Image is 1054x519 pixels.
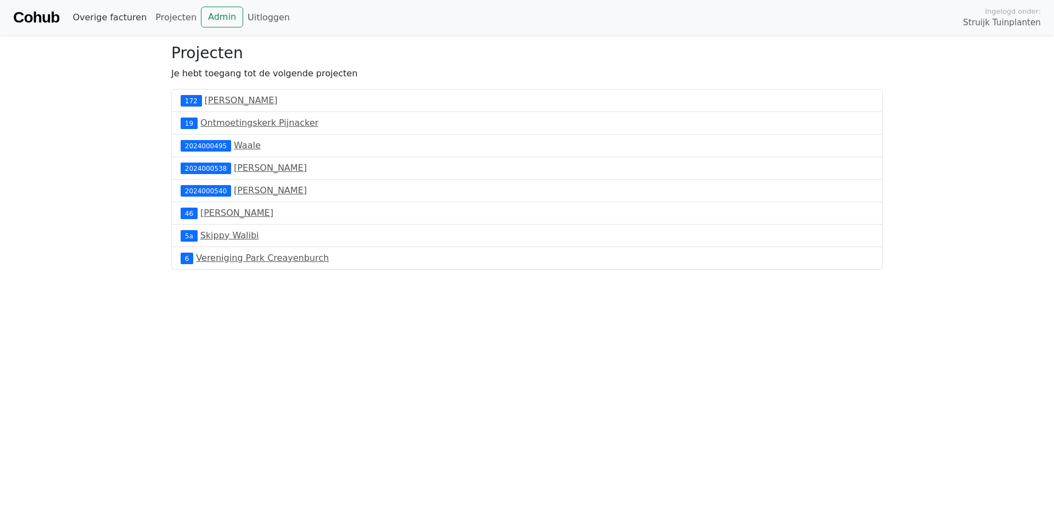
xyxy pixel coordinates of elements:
[171,44,883,63] h3: Projecten
[243,7,294,29] a: Uitloggen
[181,140,231,151] div: 2024000495
[234,163,307,173] a: [PERSON_NAME]
[963,16,1041,29] span: Struijk Tuinplanten
[68,7,151,29] a: Overige facturen
[181,253,193,264] div: 6
[151,7,201,29] a: Projecten
[200,118,318,128] a: Ontmoetingskerk Pijnacker
[200,208,273,218] a: [PERSON_NAME]
[181,185,231,196] div: 2024000540
[181,163,231,174] div: 2024000538
[196,253,329,263] a: Vereniging Park Creayenburch
[205,95,278,105] a: [PERSON_NAME]
[181,118,198,129] div: 19
[234,185,307,196] a: [PERSON_NAME]
[181,95,202,106] div: 172
[200,230,259,241] a: Skippy Walibi
[181,230,198,241] div: 5a
[985,6,1041,16] span: Ingelogd onder:
[13,4,59,31] a: Cohub
[181,208,198,219] div: 46
[201,7,243,27] a: Admin
[234,140,261,150] a: Waale
[171,67,883,80] p: Je hebt toegang tot de volgende projecten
